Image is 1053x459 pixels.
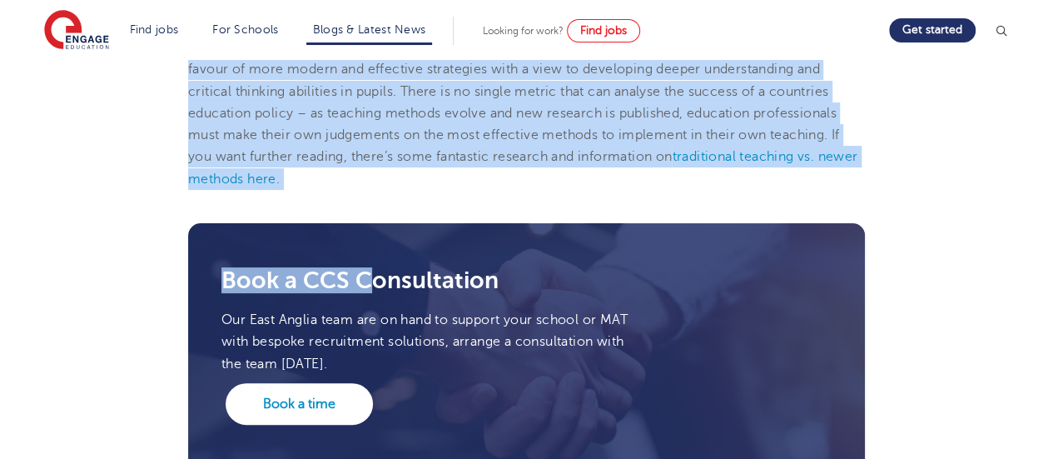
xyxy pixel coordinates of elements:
[212,23,278,36] a: For Schools
[130,23,179,36] a: Find jobs
[221,269,832,292] h3: Book a CCS Consultation
[44,10,109,52] img: Engage Education
[483,25,564,37] span: Looking for work?
[889,18,976,42] a: Get started
[276,172,280,187] span: .
[226,383,373,425] a: Book a time
[567,19,640,42] a: Find jobs
[188,149,857,186] a: traditional teaching vs. newer methods here
[313,23,426,36] a: Blogs & Latest News
[580,24,627,37] span: Find jobs
[221,309,636,375] p: Our East Anglia team are on hand to support your school or MAT with bespoke recruitment solutions...
[188,18,845,165] span: The majority of developed countries have seen a significant shift towards a more pupil-centric, t...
